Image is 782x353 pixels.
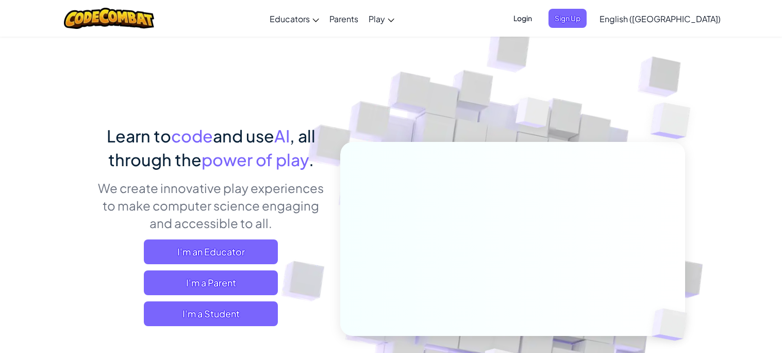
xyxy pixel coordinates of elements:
p: We create innovative play experiences to make computer science engaging and accessible to all. [97,179,325,232]
a: Play [363,5,400,33]
img: Overlap cubes [630,77,719,165]
span: Educators [270,13,310,24]
span: code [171,125,213,146]
a: I'm an Educator [144,239,278,264]
span: power of play [202,149,309,170]
button: I'm a Student [144,301,278,326]
span: . [309,149,314,170]
button: Login [507,9,538,28]
span: Learn to [107,125,171,146]
a: I'm a Parent [144,270,278,295]
a: Parents [324,5,363,33]
span: AI [274,125,290,146]
span: Play [369,13,385,24]
span: English ([GEOGRAPHIC_DATA]) [600,13,721,24]
button: Sign Up [548,9,587,28]
span: and use [213,125,274,146]
img: Overlap cubes [496,77,570,154]
a: English ([GEOGRAPHIC_DATA]) [594,5,726,33]
a: Educators [264,5,324,33]
img: CodeCombat logo [64,8,154,29]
